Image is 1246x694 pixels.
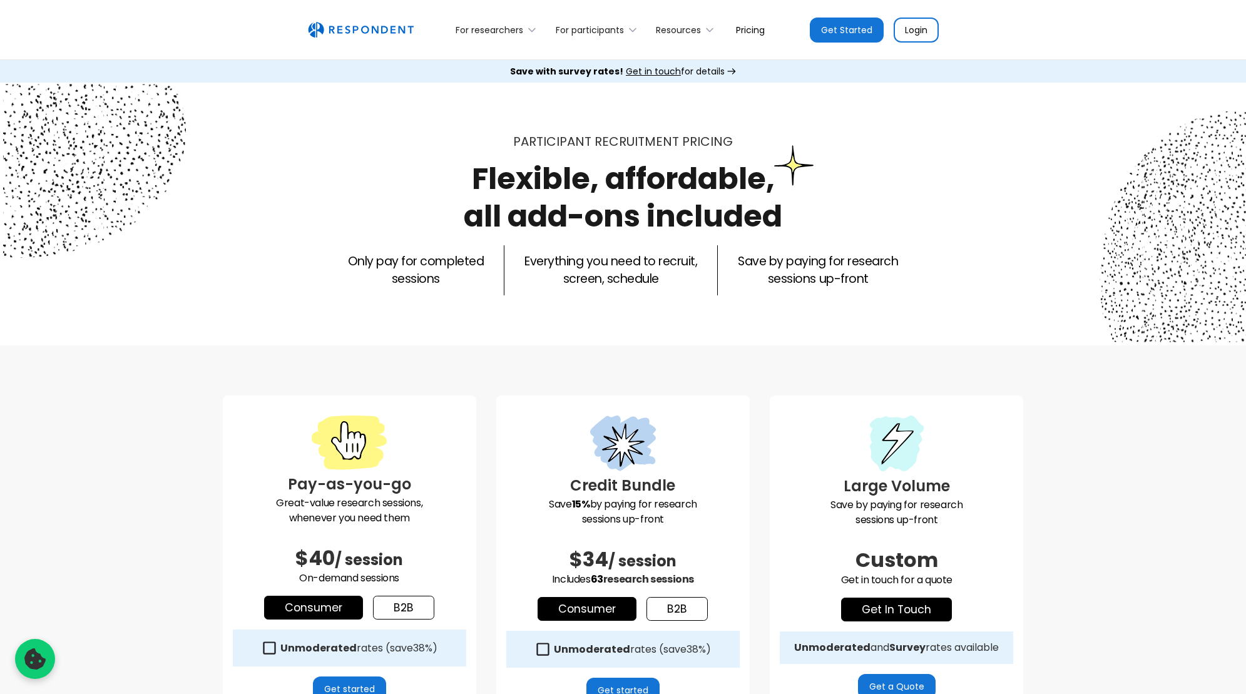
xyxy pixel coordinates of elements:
a: Login [894,18,939,43]
span: $34 [569,545,608,573]
p: Save by paying for research sessions up-front [506,497,740,527]
p: Only pay for completed sessions [348,253,484,288]
div: Resources [656,24,701,36]
p: Save by paying for research sessions up-front [780,498,1013,528]
a: get in touch [841,598,952,621]
div: For researchers [456,24,523,36]
img: Untitled UI logotext [308,22,414,38]
p: On-demand sessions [233,571,466,586]
p: Everything you need to recruit, screen, schedule [524,253,697,288]
div: For researchers [449,15,548,44]
span: $40 [295,544,335,572]
strong: Unmoderated [280,641,357,655]
a: b2b [373,596,434,620]
span: Participant recruitment [513,133,679,150]
a: Get Started [810,18,884,43]
h3: Pay-as-you-go [233,473,466,496]
div: for details [510,65,725,78]
p: Includes [506,572,740,587]
span: 38% [687,642,706,656]
div: For participants [556,24,624,36]
a: home [308,22,414,38]
p: Get in touch for a quote [780,573,1013,588]
strong: Survey [889,640,926,655]
a: Consumer [264,596,363,620]
h3: Large Volume [780,475,1013,498]
span: / session [608,551,677,571]
span: PRICING [682,133,733,150]
span: 63 [591,572,603,586]
div: For participants [548,15,648,44]
div: rates (save ) [554,643,711,656]
strong: 15% [572,497,590,511]
span: Get in touch [626,65,681,78]
a: b2b [646,597,708,621]
a: Consumer [538,597,636,621]
span: 38% [413,641,432,655]
p: Save by paying for research sessions up-front [738,253,898,288]
div: Resources [649,15,726,44]
h1: Flexible, affordable, all add-ons included [464,158,782,237]
span: Custom [855,546,938,574]
div: and rates available [794,641,999,654]
span: research sessions [603,572,694,586]
strong: Save with survey rates! [510,65,623,78]
h3: Credit Bundle [506,474,740,497]
a: Pricing [726,15,775,44]
span: / session [335,549,403,570]
div: rates (save ) [280,642,437,655]
strong: Unmoderated [794,640,871,655]
strong: Unmoderated [554,642,630,656]
p: Great-value research sessions, whenever you need them [233,496,466,526]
